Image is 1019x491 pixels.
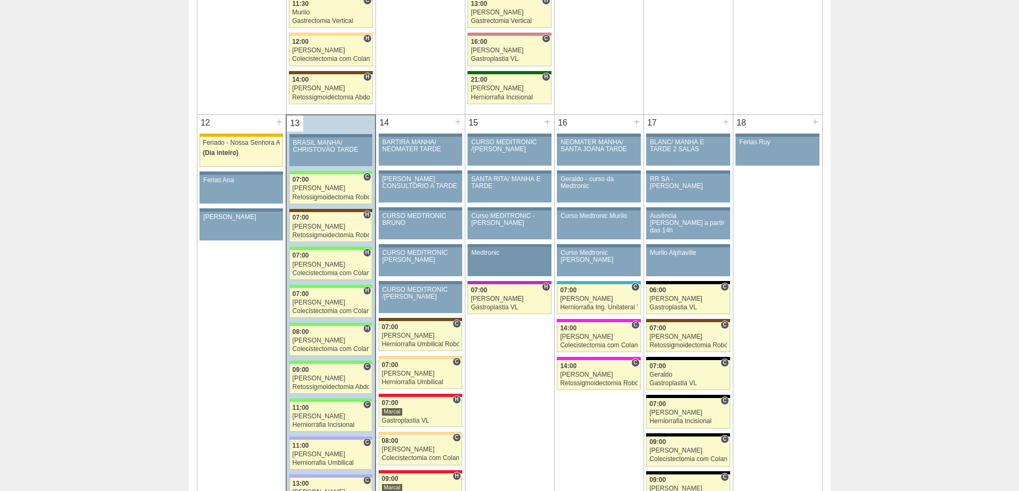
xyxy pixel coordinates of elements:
[382,379,459,386] div: Herniorrafia Umbilical
[382,417,459,424] div: Gastroplastia VL
[203,214,279,221] div: [PERSON_NAME]
[289,288,372,318] a: H 07:00 [PERSON_NAME] Colecistectomia com Colangiografia VL
[646,207,730,211] div: Key: Aviso
[561,139,637,153] div: NEOMATER MANHÃ/ SANTA JOANA TARDE
[650,213,726,234] div: Ausência [PERSON_NAME] a partir das 14h
[649,418,727,425] div: Herniorrafia Incisional
[382,370,459,377] div: [PERSON_NAME]
[471,38,487,45] span: 16:00
[468,207,551,211] div: Key: Aviso
[649,447,727,454] div: [PERSON_NAME]
[292,94,370,101] div: Retossigmoidectomia Abdominal VL
[289,33,372,36] div: Key: Bartira
[292,18,370,25] div: Gastrectomia Vertical
[293,413,370,420] div: [PERSON_NAME]
[561,176,637,190] div: Geraldo - curso da Medtronic
[468,284,551,314] a: H 07:00 [PERSON_NAME] Gastroplastia VL
[292,9,370,16] div: Murilo
[293,299,370,306] div: [PERSON_NAME]
[200,134,283,137] div: Key: Feriado
[542,34,550,43] span: Consultório
[382,361,399,369] span: 07:00
[649,456,727,463] div: Colecistectomia com Colangiografia VL
[379,435,462,465] a: C 08:00 [PERSON_NAME] Colecistectomia com Colangiografia VL
[646,281,730,284] div: Key: Blanc
[382,213,458,227] div: CURSO MEDTRONIC BRUNO
[379,318,462,321] div: Key: Santa Joana
[646,244,730,247] div: Key: Aviso
[293,346,370,353] div: Colecistectomia com Colangiografia VL
[543,115,552,129] div: +
[721,283,729,291] span: Consultório
[382,408,403,416] div: Marcal
[289,171,372,174] div: Key: Brasil
[561,213,637,220] div: Curso Medtronic Murilo
[293,328,309,336] span: 08:00
[292,76,309,83] span: 14:00
[646,357,730,360] div: Key: Blanc
[557,281,640,284] div: Key: Neomater
[557,247,640,276] a: Curso Medtronic [PERSON_NAME]
[363,34,371,43] span: Hospital
[560,333,638,340] div: [PERSON_NAME]
[453,319,461,328] span: Consultório
[557,170,640,174] div: Key: Aviso
[646,174,730,202] a: RR SA - [PERSON_NAME]
[363,286,371,295] span: Hospital
[631,283,639,291] span: Consultório
[646,170,730,174] div: Key: Aviso
[454,115,463,129] div: +
[471,76,487,83] span: 21:00
[733,115,750,131] div: 18
[557,211,640,239] a: Curso Medtronic Murilo
[379,284,462,313] a: CURSO MEDITRONIC /[PERSON_NAME]
[293,232,370,239] div: Retossigmoidectomia Robótica
[197,115,214,131] div: 12
[453,395,461,404] span: Hospital
[289,134,372,137] div: Key: Aviso
[363,438,371,447] span: Consultório
[650,176,726,190] div: RR SA - [PERSON_NAME]
[293,404,309,411] span: 11:00
[557,319,640,322] div: Key: Pro Matre
[557,357,640,360] div: Key: Pro Matre
[649,304,727,311] div: Gastroplastia VL
[649,380,727,387] div: Gastroplastia VL
[379,134,462,137] div: Key: Aviso
[468,170,551,174] div: Key: Aviso
[646,322,730,352] a: C 07:00 [PERSON_NAME] Retossigmoidectomia Robótica
[289,399,372,402] div: Key: Brasil
[289,474,372,478] div: Key: Christóvão da Gama
[649,371,727,378] div: Geraldo
[289,74,372,104] a: H 14:00 [PERSON_NAME] Retossigmoidectomia Abdominal VL
[646,471,730,474] div: Key: Blanc
[293,223,370,230] div: [PERSON_NAME]
[382,446,459,453] div: [PERSON_NAME]
[649,438,666,446] span: 09:00
[364,115,373,129] div: +
[453,357,461,366] span: Consultório
[468,211,551,239] a: Curso MEDITRONIC - [PERSON_NAME]
[382,332,459,339] div: [PERSON_NAME]
[646,395,730,398] div: Key: Blanc
[382,455,459,462] div: Colecistectomia com Colangiografia VL
[293,375,370,382] div: [PERSON_NAME]
[468,71,551,74] div: Key: Santa Maria
[471,139,548,153] div: CURSO MEDITRONIC /[PERSON_NAME]
[471,9,548,16] div: [PERSON_NAME]
[465,115,482,131] div: 15
[200,137,283,167] a: Feriado - Nossa Senhora Aparecida (Dia inteiro)
[471,85,548,92] div: [PERSON_NAME]
[557,174,640,202] a: Geraldo - curso da Medtronic
[468,33,551,36] div: Key: Santa Helena
[560,304,638,311] div: Herniorrafia Ing. Unilateral VL
[203,177,279,184] div: Ferias Ana
[721,473,729,481] span: Consultório
[468,134,551,137] div: Key: Aviso
[363,73,371,81] span: Hospital
[468,137,551,166] a: CURSO MEDITRONIC /[PERSON_NAME]
[379,247,462,276] a: CURSO MEDITRONIC [PERSON_NAME]
[382,437,399,445] span: 08:00
[382,250,458,263] div: CURSO MEDITRONIC [PERSON_NAME]
[293,422,370,428] div: Herniorrafia Incisional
